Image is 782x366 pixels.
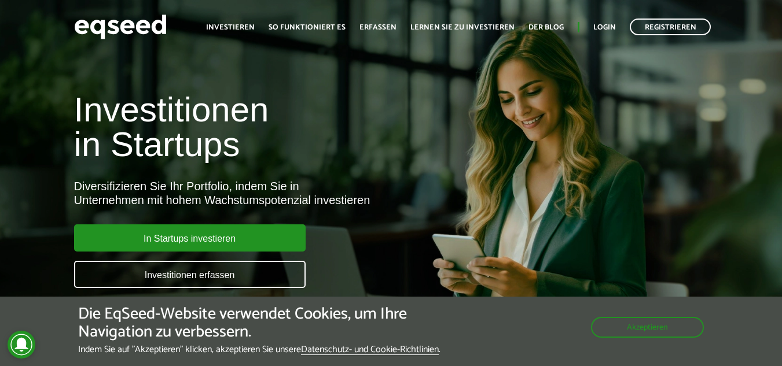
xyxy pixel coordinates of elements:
[74,12,167,42] img: EqSeed
[410,24,515,31] a: Lernen Sie zu investieren
[645,21,696,34] font: Registrieren
[593,24,616,31] a: Login
[359,21,396,34] font: Erfassen
[74,180,299,193] font: Diversifizieren Sie Ihr Portfolio, indem Sie in
[627,321,668,334] font: Akzeptieren
[206,24,255,31] a: Investieren
[591,317,704,338] button: Akzeptieren
[145,270,235,280] font: Investitionen erfassen
[206,21,255,34] font: Investieren
[74,125,240,164] font: in Startups
[78,301,407,345] font: Die EqSeed-Website verwendet Cookies, um Ihre Navigation zu verbessern.
[74,261,306,288] a: Investitionen erfassen
[359,24,396,31] a: Erfassen
[593,21,616,34] font: Login
[144,234,236,243] font: In Startups investieren
[410,21,515,34] font: Lernen Sie zu investieren
[78,342,301,357] font: Indem Sie auf "Akzeptieren" klicken, akzeptieren Sie unsere
[74,90,269,129] font: Investitionen
[630,19,711,35] a: Registrieren
[439,342,440,357] font: .
[269,21,346,34] font: So funktioniert es
[301,342,439,357] font: Datenschutz- und Cookie-Richtlinien
[528,21,564,34] font: Der Blog
[74,224,306,252] a: In Startups investieren
[528,24,564,31] a: Der Blog
[301,345,439,355] a: Datenschutz- und Cookie-Richtlinien
[74,194,370,206] font: Unternehmen mit hohem Wachstumspotenzial investieren
[269,24,346,31] a: So funktioniert es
